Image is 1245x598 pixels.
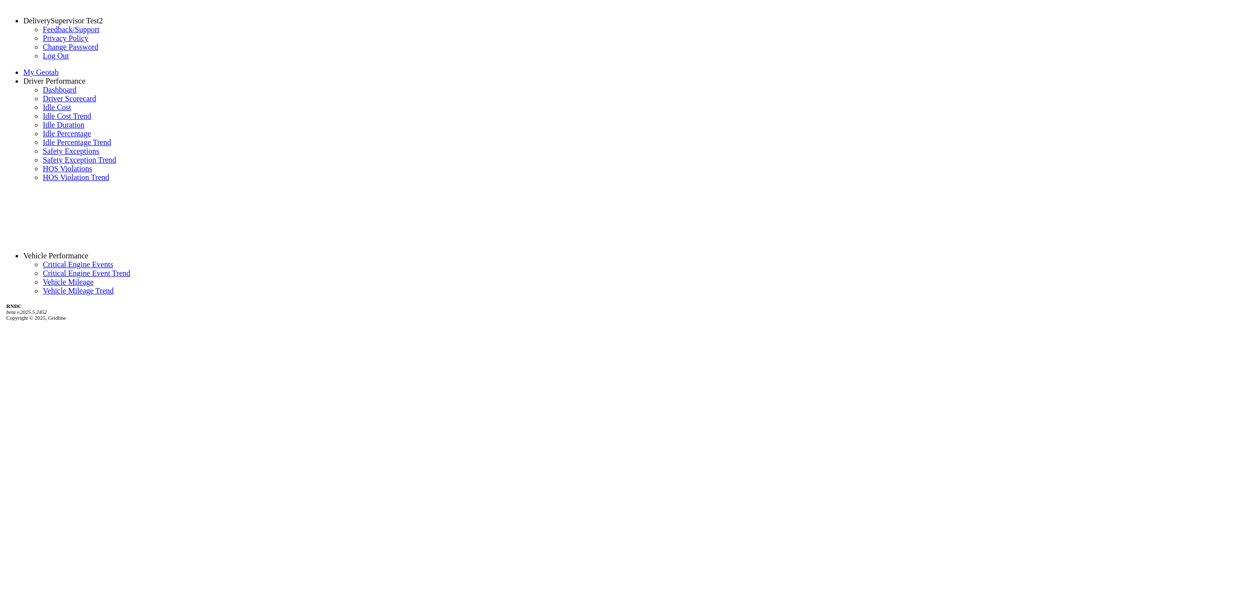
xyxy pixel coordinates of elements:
a: Idle Cost [43,103,71,111]
a: Safety Exceptions [43,147,99,155]
i: beta v.2025.5.2452 [6,309,47,315]
a: Vehicle Mileage Trend [43,287,114,295]
a: HOS Violations [43,164,92,173]
a: Safety Exception Trend [43,156,116,164]
a: Idle Percentage Trend [43,138,111,146]
a: Driver Scorecard [43,94,96,103]
a: Idle Duration [43,121,85,129]
a: Vehicle Performance [23,252,89,260]
b: RNDC [6,303,22,309]
a: Idle Cost Trend [43,112,91,120]
a: Driver Performance [23,77,86,85]
a: Feedback/Support [43,25,99,34]
a: HOS Violation Trend [43,173,109,181]
a: Critical Engine Events [43,260,113,269]
a: Vehicle Mileage [43,278,93,286]
a: Dashboard [43,86,76,94]
a: My Geotab [23,68,58,76]
a: Privacy Policy [43,34,89,42]
a: DeliverySupervisor Test2 [23,17,103,25]
a: Idle Percentage [43,129,91,138]
div: Copyright © 2025, Gridline [6,303,1241,321]
a: Change Password [43,43,98,51]
a: Log Out [43,52,69,60]
a: Critical Engine Event Trend [43,269,130,277]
